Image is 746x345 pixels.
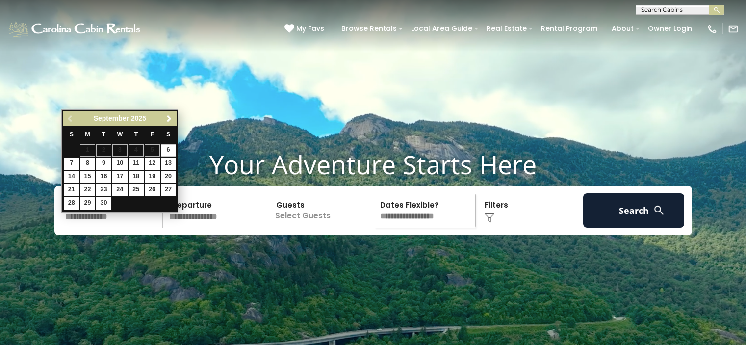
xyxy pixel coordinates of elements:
[64,184,79,196] a: 21
[653,204,665,216] img: search-regular-white.png
[80,171,95,183] a: 15
[134,131,138,138] span: Thursday
[129,158,144,170] a: 11
[129,184,144,196] a: 25
[112,171,128,183] a: 17
[145,158,160,170] a: 12
[94,114,129,122] span: September
[145,184,160,196] a: 26
[129,171,144,183] a: 18
[102,131,106,138] span: Tuesday
[64,171,79,183] a: 14
[117,131,123,138] span: Wednesday
[296,24,324,34] span: My Favs
[643,21,697,36] a: Owner Login
[96,158,111,170] a: 9
[728,24,739,34] img: mail-regular-white.png
[112,184,128,196] a: 24
[163,112,175,125] a: Next
[406,21,477,36] a: Local Area Guide
[96,184,111,196] a: 23
[112,158,128,170] a: 10
[64,197,79,210] a: 28
[485,213,494,223] img: filter--v1.png
[536,21,602,36] a: Rental Program
[336,21,402,36] a: Browse Rentals
[482,21,532,36] a: Real Estate
[166,131,170,138] span: Saturday
[85,131,90,138] span: Monday
[80,184,95,196] a: 22
[161,158,176,170] a: 13
[161,144,176,157] a: 6
[270,193,371,228] p: Select Guests
[150,131,154,138] span: Friday
[131,114,146,122] span: 2025
[64,158,79,170] a: 7
[7,149,739,180] h1: Your Adventure Starts Here
[284,24,327,34] a: My Favs
[96,171,111,183] a: 16
[80,158,95,170] a: 8
[707,24,718,34] img: phone-regular-white.png
[161,171,176,183] a: 20
[69,131,73,138] span: Sunday
[607,21,639,36] a: About
[165,115,173,123] span: Next
[145,171,160,183] a: 19
[161,184,176,196] a: 27
[7,19,143,39] img: White-1-1-2.png
[80,197,95,210] a: 29
[96,197,111,210] a: 30
[583,193,685,228] button: Search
